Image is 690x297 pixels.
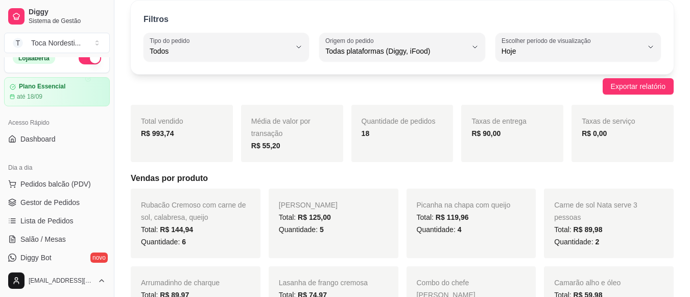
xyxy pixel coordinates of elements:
span: Total: [279,213,331,221]
span: Lista de Pedidos [20,216,74,226]
span: Pedidos balcão (PDV) [20,179,91,189]
span: Lasanha de frango cremosa [279,279,368,287]
span: R$ 119,96 [436,213,469,221]
button: [EMAIL_ADDRESS][DOMAIN_NAME] [4,268,110,293]
span: Quantidade: [279,225,324,234]
button: Escolher período de visualizaçãoHoje [495,33,661,61]
span: Sistema de Gestão [29,17,106,25]
strong: R$ 993,74 [141,129,174,138]
span: Dashboard [20,134,56,144]
strong: R$ 90,00 [471,129,501,138]
span: Carne de sol Nata serve 3 pessoas [554,201,637,221]
span: Quantidade de pedidos [362,117,436,125]
span: Total: [141,225,193,234]
h5: Vendas por produto [131,172,674,185]
span: Gestor de Pedidos [20,197,80,208]
strong: R$ 55,20 [251,142,280,150]
span: Diggy Bot [20,253,52,263]
article: até 18/09 [17,93,42,101]
span: 2 [595,238,599,246]
button: Select a team [4,33,110,53]
span: R$ 144,94 [160,225,193,234]
span: Taxas de entrega [471,117,526,125]
p: Filtros [144,13,169,26]
div: Dia a dia [4,159,110,176]
span: Exportar relatório [611,81,665,92]
div: Acesso Rápido [4,115,110,131]
button: Tipo do pedidoTodos [144,33,309,61]
a: Diggy Botnovo [4,249,110,266]
span: Taxas de serviço [582,117,635,125]
article: Plano Essencial [19,83,65,90]
span: 6 [182,238,186,246]
button: Origem do pedidoTodas plataformas (Diggy, iFood) [319,33,485,61]
label: Tipo do pedido [150,36,193,45]
div: Toca Nordesti ... [31,38,81,48]
label: Escolher período de visualização [502,36,594,45]
span: 4 [458,225,462,234]
span: Camarão alho e óleo [554,279,621,287]
span: Total vendido [141,117,183,125]
span: Total: [554,225,602,234]
strong: R$ 0,00 [582,129,607,138]
a: Lista de Pedidos [4,213,110,229]
div: Loja aberta [13,53,55,64]
span: Total: [417,213,469,221]
span: R$ 89,98 [574,225,603,234]
span: R$ 125,00 [298,213,331,221]
a: Plano Essencialaté 18/09 [4,77,110,106]
span: Salão / Mesas [20,234,66,244]
span: Quantidade: [554,238,599,246]
span: [PERSON_NAME] [279,201,338,209]
span: Rubacão Cremoso com carne de sol, calabresa, queijo [141,201,246,221]
span: T [13,38,23,48]
span: [EMAIL_ADDRESS][DOMAIN_NAME] [29,277,93,285]
span: Quantidade: [141,238,186,246]
span: Diggy [29,8,106,17]
label: Origem do pedido [325,36,377,45]
span: Todos [150,46,291,56]
a: Dashboard [4,131,110,147]
span: Arrumadinho de charque [141,279,220,287]
span: 5 [320,225,324,234]
span: Picanha na chapa com queijo [417,201,511,209]
button: Exportar relatório [603,78,674,95]
span: Hoje [502,46,643,56]
button: Alterar Status [79,52,101,64]
span: Todas plataformas (Diggy, iFood) [325,46,466,56]
button: Pedidos balcão (PDV) [4,176,110,192]
span: Média de valor por transação [251,117,311,138]
a: Gestor de Pedidos [4,194,110,211]
a: DiggySistema de Gestão [4,4,110,29]
span: Quantidade: [417,225,462,234]
strong: 18 [362,129,370,138]
a: Salão / Mesas [4,231,110,247]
